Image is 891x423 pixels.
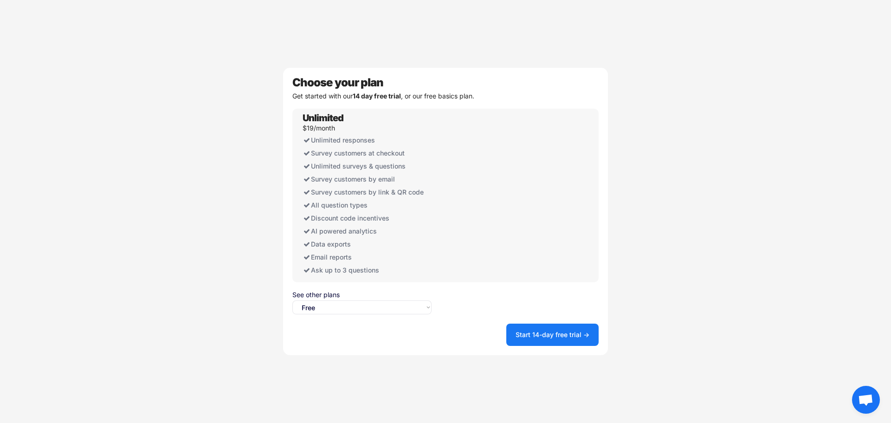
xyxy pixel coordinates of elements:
[303,173,431,186] div: Survey customers by email
[303,199,431,212] div: All question types
[303,160,431,173] div: Unlimited surveys & questions
[292,93,599,99] div: Get started with our , or our free basics plan.
[303,264,431,277] div: Ask up to 3 questions
[303,125,335,131] div: $19/month
[303,212,431,225] div: Discount code incentives
[303,238,431,251] div: Data exports
[303,186,431,199] div: Survey customers by link & QR code
[303,113,343,123] div: Unlimited
[303,251,431,264] div: Email reports
[303,225,431,238] div: AI powered analytics
[292,77,599,88] div: Choose your plan
[292,292,432,298] div: See other plans
[506,324,599,346] button: Start 14-day free trial →
[852,386,880,414] div: Open chat
[353,92,401,100] strong: 14 day free trial
[303,134,431,147] div: Unlimited responses
[303,147,431,160] div: Survey customers at checkout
